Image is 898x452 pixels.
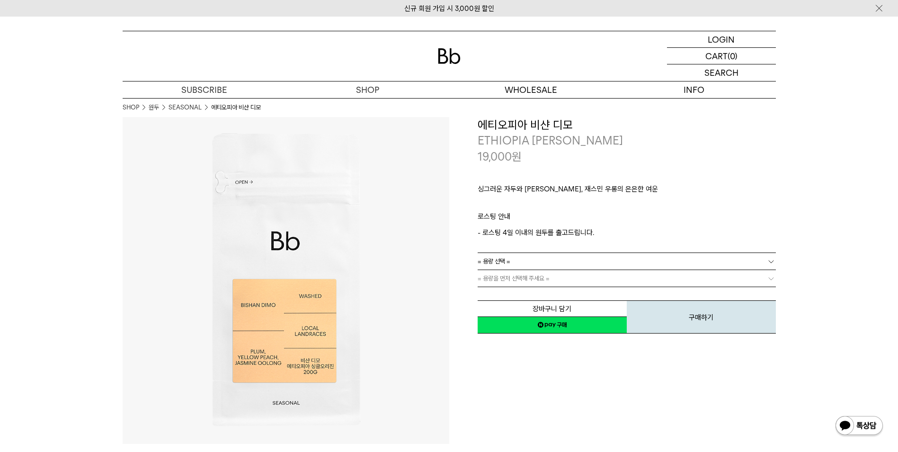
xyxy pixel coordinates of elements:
[478,117,776,133] h3: 에티오피아 비샨 디모
[438,48,461,64] img: 로고
[478,270,550,287] span: = 용량을 먼저 선택해 주세요 =
[512,150,522,163] span: 원
[123,81,286,98] a: SUBSCRIBE
[478,133,776,149] p: ETHIOPIA [PERSON_NAME]
[478,183,776,199] p: 싱그러운 자두와 [PERSON_NAME], 재스민 우롱의 은은한 여운
[478,253,510,270] span: = 용량 선택 =
[708,31,735,47] p: LOGIN
[449,81,613,98] p: WHOLESALE
[705,48,728,64] p: CART
[478,149,522,165] p: 19,000
[123,117,449,444] img: 에티오피아 비샨 디모
[286,81,449,98] a: SHOP
[667,48,776,64] a: CART (0)
[613,81,776,98] p: INFO
[478,227,776,238] p: - 로스팅 4일 이내의 원두를 출고드립니다.
[627,300,776,334] button: 구매하기
[728,48,738,64] p: (0)
[667,31,776,48] a: LOGIN
[478,300,627,317] button: 장바구니 담기
[123,103,139,112] a: SHOP
[478,211,776,227] p: 로스팅 안내
[704,64,738,81] p: SEARCH
[149,103,159,112] a: 원두
[211,103,261,112] li: 에티오피아 비샨 디모
[478,199,776,211] p: ㅤ
[169,103,202,112] a: SEASONAL
[835,415,884,438] img: 카카오톡 채널 1:1 채팅 버튼
[404,4,494,13] a: 신규 회원 가입 시 3,000원 할인
[478,316,627,334] a: 새창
